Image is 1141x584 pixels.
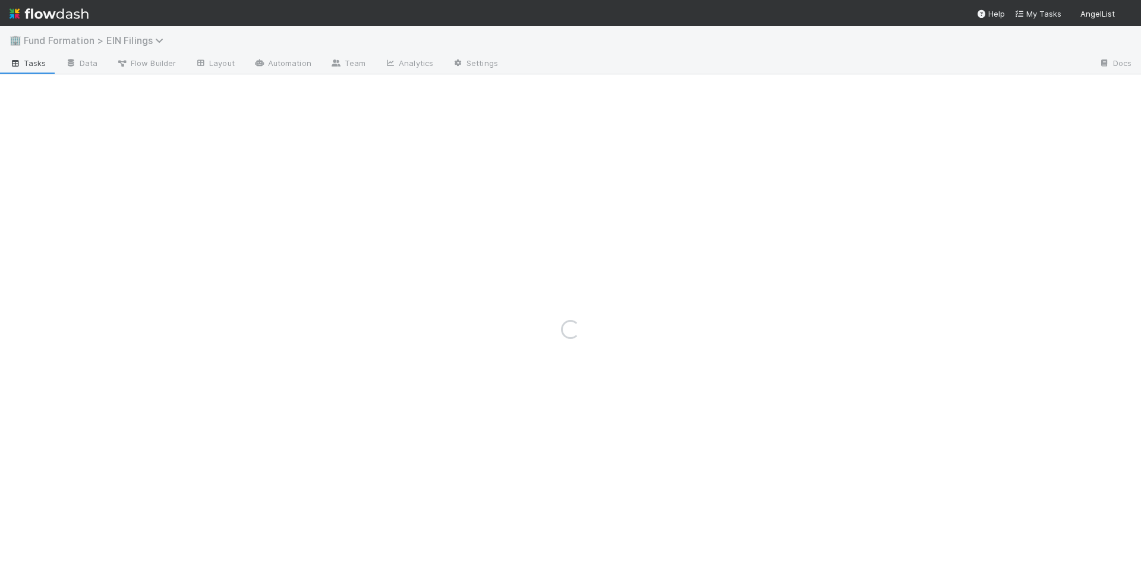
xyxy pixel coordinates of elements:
span: Tasks [10,57,46,69]
a: Automation [244,55,321,74]
span: Fund Formation > EIN Filings [24,34,169,46]
a: Analytics [375,55,443,74]
div: Help [976,8,1005,20]
span: My Tasks [1014,9,1061,18]
span: AngelList [1080,9,1115,18]
span: Flow Builder [116,57,176,69]
a: My Tasks [1014,8,1061,20]
a: Data [56,55,107,74]
span: 🏢 [10,35,21,45]
a: Settings [443,55,508,74]
a: Team [321,55,375,74]
a: Layout [185,55,244,74]
img: logo-inverted-e16ddd16eac7371096b0.svg [10,4,89,24]
a: Flow Builder [107,55,185,74]
img: avatar_892eb56c-5b5a-46db-bf0b-2a9023d0e8f8.png [1120,8,1131,20]
a: Docs [1089,55,1141,74]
